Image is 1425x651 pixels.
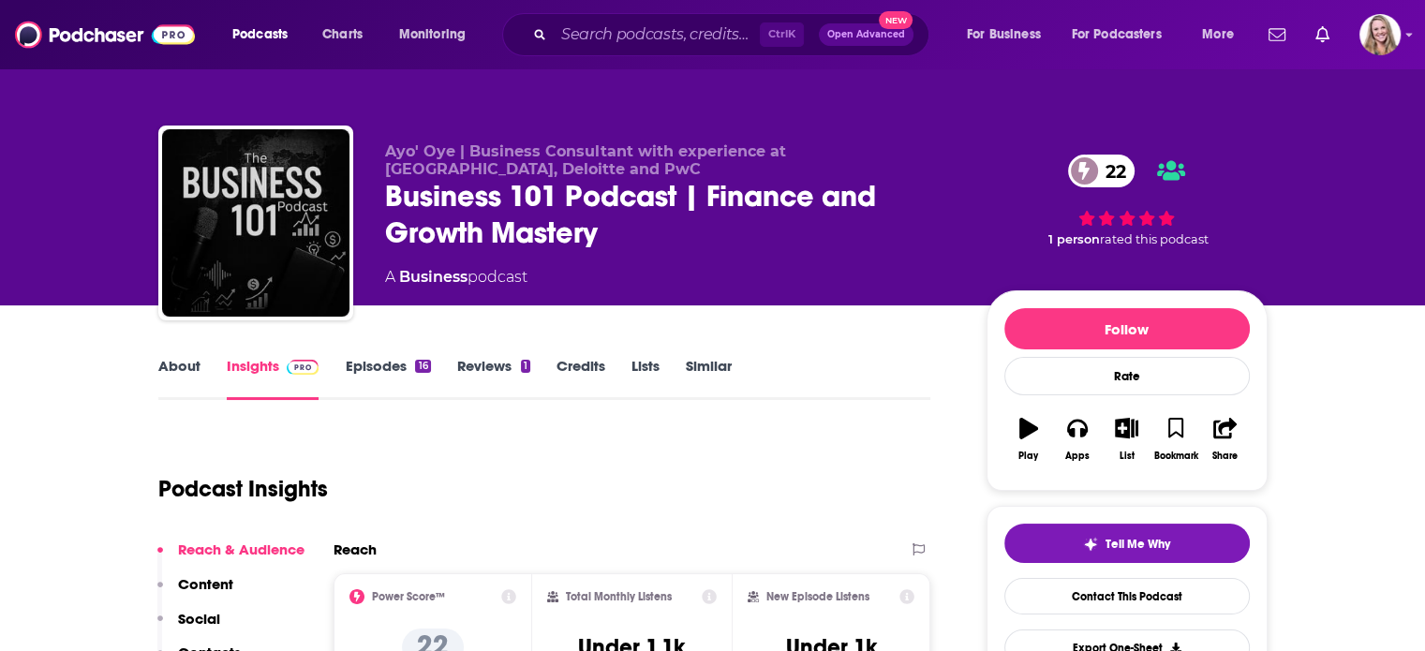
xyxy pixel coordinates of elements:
a: Episodes16 [345,357,430,400]
button: Apps [1053,406,1102,473]
h2: Total Monthly Listens [566,590,672,603]
span: For Business [967,22,1041,48]
img: User Profile [1359,14,1401,55]
h2: Reach [334,540,377,558]
p: Social [178,610,220,628]
button: open menu [954,20,1064,50]
button: Bookmark [1151,406,1200,473]
button: open menu [219,20,312,50]
p: Content [178,575,233,593]
div: 1 [521,360,530,373]
h2: New Episode Listens [766,590,869,603]
a: Show notifications dropdown [1308,19,1337,51]
button: tell me why sparkleTell Me Why [1004,524,1250,563]
button: Share [1200,406,1249,473]
span: rated this podcast [1100,232,1209,246]
div: Rate [1004,357,1250,395]
div: Search podcasts, credits, & more... [520,13,947,56]
a: Lists [631,357,660,400]
span: Monitoring [399,22,466,48]
button: List [1102,406,1150,473]
div: Bookmark [1153,451,1197,462]
span: 22 [1087,155,1136,187]
a: Contact This Podcast [1004,578,1250,614]
button: Social [157,610,220,644]
button: open menu [386,20,490,50]
button: Play [1004,406,1053,473]
img: Podchaser Pro [287,360,319,375]
div: Play [1018,451,1038,462]
a: 22 [1068,155,1136,187]
div: Apps [1065,451,1090,462]
button: Content [157,575,233,610]
a: Charts [310,20,374,50]
h2: Power Score™ [372,590,445,603]
img: Podchaser - Follow, Share and Rate Podcasts [15,17,195,52]
div: List [1120,451,1135,462]
div: 22 1 personrated this podcast [987,142,1268,259]
a: Show notifications dropdown [1261,19,1293,51]
a: Similar [686,357,732,400]
span: 1 person [1048,232,1100,246]
span: Tell Me Why [1106,537,1170,552]
p: Reach & Audience [178,540,304,558]
button: Reach & Audience [157,540,304,575]
div: 16 [415,360,430,373]
a: About [158,357,200,400]
span: Ayo' Oye | Business Consultant with experience at [GEOGRAPHIC_DATA], Deloitte and PwC [385,142,786,178]
a: Reviews1 [457,357,530,400]
button: Show profile menu [1359,14,1401,55]
a: InsightsPodchaser Pro [227,357,319,400]
span: For Podcasters [1072,22,1162,48]
div: Share [1212,451,1238,462]
button: Follow [1004,308,1250,349]
span: Podcasts [232,22,288,48]
a: Business [399,268,468,286]
span: More [1202,22,1234,48]
div: A podcast [385,266,527,289]
img: Business 101 Podcast | Finance and Growth Mastery [162,129,349,317]
span: Ctrl K [760,22,804,47]
span: New [879,11,913,29]
h1: Podcast Insights [158,475,328,503]
button: open menu [1189,20,1257,50]
a: Credits [557,357,605,400]
span: Open Advanced [827,30,905,39]
span: Charts [322,22,363,48]
span: Logged in as KirstinPitchPR [1359,14,1401,55]
input: Search podcasts, credits, & more... [554,20,760,50]
img: tell me why sparkle [1083,537,1098,552]
button: open menu [1060,20,1189,50]
button: Open AdvancedNew [819,23,913,46]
